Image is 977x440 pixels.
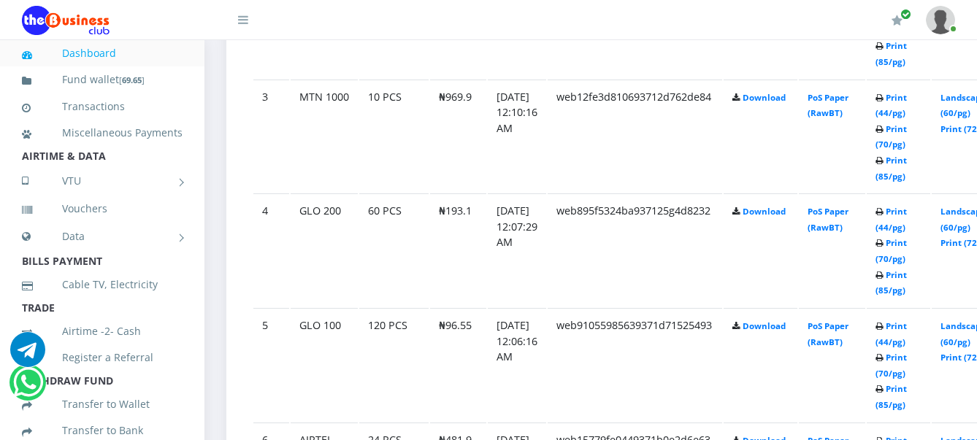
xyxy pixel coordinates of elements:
a: Fund wallet[69.65] [22,63,183,97]
td: 10 PCS [359,80,429,193]
a: VTU [22,163,183,199]
td: 60 PCS [359,193,429,306]
a: PoS Paper (RawBT) [808,320,848,347]
a: Print (85/pg) [876,269,907,296]
a: Cable TV, Electricity [22,268,183,301]
i: Renew/Upgrade Subscription [892,15,903,26]
td: 4 [253,193,289,306]
a: Dashboard [22,36,183,70]
td: ₦193.1 [430,193,486,306]
img: Logo [22,6,110,35]
a: Print (70/pg) [876,352,907,379]
a: Download [743,92,786,103]
td: web91055985639371d71525493 [548,308,722,421]
a: Print (85/pg) [876,155,907,182]
td: web12fe3d810693712d762de84 [548,80,722,193]
a: Chat for support [10,343,45,367]
a: Miscellaneous Payments [22,116,183,150]
td: [DATE] 12:10:16 AM [488,80,546,193]
a: Chat for support [13,376,43,400]
a: Print (44/pg) [876,206,907,233]
span: Renew/Upgrade Subscription [900,9,911,20]
td: 5 [253,308,289,421]
td: ₦969.9 [430,80,486,193]
small: [ ] [119,74,145,85]
a: PoS Paper (RawBT) [808,206,848,233]
td: MTN 1000 [291,80,358,193]
a: Download [743,206,786,217]
a: Vouchers [22,192,183,225]
b: 69.65 [122,74,142,85]
a: Download [743,320,786,331]
a: Register a Referral [22,341,183,374]
a: Print (85/pg) [876,383,907,410]
td: [DATE] 12:06:16 AM [488,308,546,421]
a: Print (85/pg) [876,40,907,67]
a: Transfer to Wallet [22,387,183,421]
img: User [926,6,955,34]
a: Print (44/pg) [876,320,907,347]
a: PoS Paper (RawBT) [808,92,848,119]
td: 3 [253,80,289,193]
td: ₦96.55 [430,308,486,421]
a: Transactions [22,90,183,123]
a: Print (44/pg) [876,92,907,119]
td: [DATE] 12:07:29 AM [488,193,546,306]
a: Print (70/pg) [876,237,907,264]
a: Print (70/pg) [876,123,907,150]
td: web895f5324ba937125g4d8232 [548,193,722,306]
a: Data [22,218,183,255]
td: GLO 100 [291,308,358,421]
a: Airtime -2- Cash [22,314,183,348]
td: 120 PCS [359,308,429,421]
td: GLO 200 [291,193,358,306]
